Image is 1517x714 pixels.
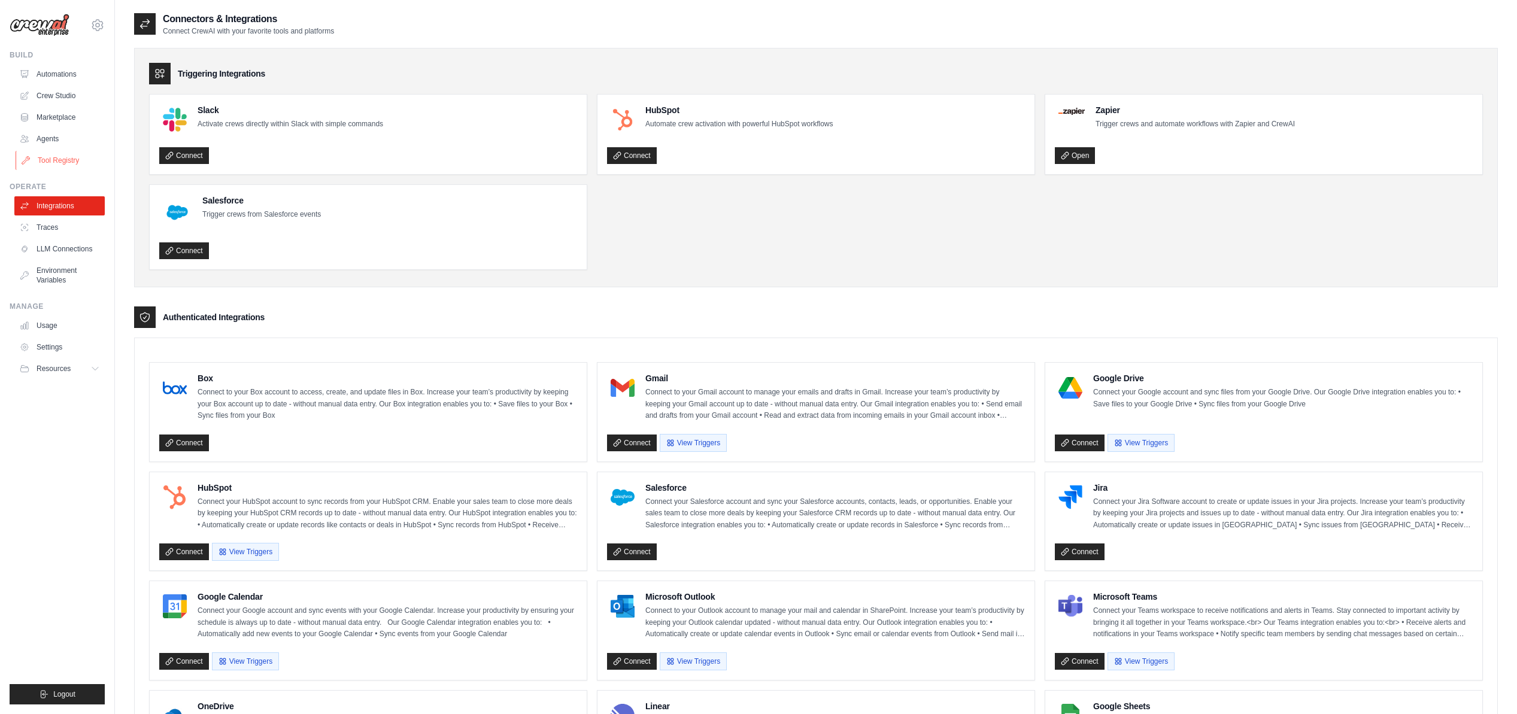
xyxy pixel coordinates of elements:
a: Connect [159,147,209,164]
img: Zapier Logo [1058,108,1085,115]
img: HubSpot Logo [163,485,187,509]
img: Box Logo [163,376,187,400]
a: Settings [14,338,105,357]
p: Trigger crews from Salesforce events [202,209,321,221]
a: Environment Variables [14,261,105,290]
a: Marketplace [14,108,105,127]
a: Agents [14,129,105,148]
span: Resources [37,364,71,373]
p: Connect CrewAI with your favorite tools and platforms [163,26,334,36]
button: View Triggers [212,652,279,670]
img: Microsoft Outlook Logo [611,594,635,618]
a: Connect [159,543,209,560]
a: Connect [607,543,657,560]
p: Connect to your Box account to access, create, and update files in Box. Increase your team’s prod... [198,387,577,422]
h4: Linear [645,700,1025,712]
h3: Authenticated Integrations [163,311,265,323]
p: Connect your Teams workspace to receive notifications and alerts in Teams. Stay connected to impo... [1093,605,1473,640]
h4: Salesforce [645,482,1025,494]
a: Connect [1055,653,1105,670]
a: Open [1055,147,1095,164]
img: Google Calendar Logo [163,594,187,618]
p: Trigger crews and automate workflows with Zapier and CrewAI [1096,119,1295,130]
h4: Microsoft Outlook [645,591,1025,603]
img: Slack Logo [163,108,187,132]
a: Crew Studio [14,86,105,105]
button: View Triggers [660,434,727,452]
p: Activate crews directly within Slack with simple commands [198,119,383,130]
div: Manage [10,302,105,311]
h4: Slack [198,104,383,116]
img: Salesforce Logo [163,198,192,227]
h4: Jira [1093,482,1473,494]
p: Automate crew activation with powerful HubSpot workflows [645,119,833,130]
button: View Triggers [212,543,279,561]
h4: Gmail [645,372,1025,384]
p: Connect to your Gmail account to manage your emails and drafts in Gmail. Increase your team’s pro... [645,387,1025,422]
p: Connect your Salesforce account and sync your Salesforce accounts, contacts, leads, or opportunit... [645,496,1025,531]
h4: Zapier [1096,104,1295,116]
p: Connect your Google account and sync events with your Google Calendar. Increase your productivity... [198,605,577,640]
p: Connect your Jira Software account to create or update issues in your Jira projects. Increase you... [1093,496,1473,531]
a: Traces [14,218,105,237]
p: Connect your Google account and sync files from your Google Drive. Our Google Drive integration e... [1093,387,1473,410]
h4: HubSpot [645,104,833,116]
button: Logout [10,684,105,704]
a: Connect [159,653,209,670]
button: View Triggers [1108,434,1175,452]
a: Connect [159,242,209,259]
a: Connect [1055,543,1105,560]
img: Microsoft Teams Logo [1058,594,1082,618]
button: View Triggers [660,652,727,670]
img: Gmail Logo [611,376,635,400]
div: Build [10,50,105,60]
p: Connect your HubSpot account to sync records from your HubSpot CRM. Enable your sales team to clo... [198,496,577,531]
h4: Google Sheets [1093,700,1473,712]
a: LLM Connections [14,239,105,259]
button: View Triggers [1108,652,1175,670]
a: Connect [159,435,209,451]
a: Connect [1055,435,1105,451]
p: Connect to your Outlook account to manage your mail and calendar in SharePoint. Increase your tea... [645,605,1025,640]
h3: Triggering Integrations [178,68,265,80]
h4: Google Drive [1093,372,1473,384]
img: Jira Logo [1058,485,1082,509]
h4: OneDrive [198,700,577,712]
button: Resources [14,359,105,378]
a: Usage [14,316,105,335]
h4: Box [198,372,577,384]
h4: HubSpot [198,482,577,494]
a: Connect [607,653,657,670]
h4: Salesforce [202,195,321,206]
img: HubSpot Logo [611,108,635,132]
a: Automations [14,65,105,84]
img: Logo [10,14,69,37]
a: Connect [607,435,657,451]
h4: Microsoft Teams [1093,591,1473,603]
img: Salesforce Logo [611,485,635,509]
h4: Google Calendar [198,591,577,603]
a: Integrations [14,196,105,215]
h2: Connectors & Integrations [163,12,334,26]
img: Google Drive Logo [1058,376,1082,400]
a: Connect [607,147,657,164]
div: Operate [10,182,105,192]
span: Logout [53,689,75,699]
a: Tool Registry [16,151,106,170]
